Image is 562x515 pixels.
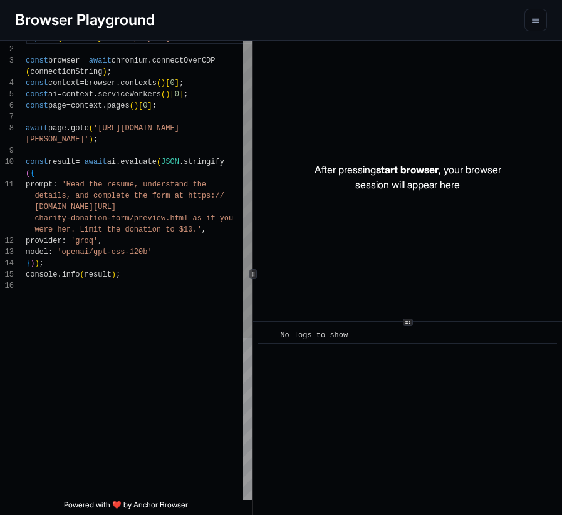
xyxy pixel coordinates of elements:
[85,158,107,166] span: await
[26,68,30,76] span: (
[147,56,152,65] span: .
[157,158,161,166] span: (
[161,158,179,166] span: JSON
[80,270,84,279] span: (
[120,79,157,88] span: contexts
[71,237,98,245] span: 'groq'
[48,124,66,133] span: page
[143,101,147,110] span: 0
[89,135,93,144] span: )
[26,56,48,65] span: const
[280,331,348,340] span: No logs to show
[315,162,501,192] p: After pressing , your browser session will appear here
[524,9,547,31] button: menu
[62,237,66,245] span: :
[62,180,206,189] span: 'Read the resume, understand the
[48,158,75,166] span: result
[30,68,102,76] span: connectionString
[26,79,48,88] span: const
[102,101,107,110] span: .
[48,248,53,257] span: :
[64,500,188,515] span: Powered with ❤️ by Anchor Browser
[48,56,80,65] span: browser
[152,101,157,110] span: ;
[116,158,120,166] span: .
[107,68,112,76] span: ;
[161,90,165,99] span: (
[34,225,201,234] span: were her. Limit the donation to $10.'
[161,79,165,88] span: )
[89,56,112,65] span: await
[170,90,174,99] span: [
[34,259,39,268] span: )
[85,79,116,88] span: browser
[26,259,30,268] span: }
[26,270,57,279] span: console
[34,203,116,212] span: [DOMAIN_NAME][URL]
[264,329,271,342] span: ​
[26,158,48,166] span: const
[26,248,48,257] span: model
[130,101,134,110] span: (
[26,124,48,133] span: await
[57,248,152,257] span: 'openai/gpt-oss-120b'
[175,79,179,88] span: ]
[80,56,84,65] span: =
[26,101,48,110] span: const
[157,79,161,88] span: (
[376,163,439,176] span: start browser
[15,9,155,31] h1: Browser Playground
[62,90,93,99] span: context
[116,79,120,88] span: .
[34,214,233,223] span: charity-donation-form/preview.html as if you
[112,56,148,65] span: chromium
[34,191,224,200] span: details, and complete the form at https://
[184,90,188,99] span: ;
[165,90,170,99] span: )
[26,90,48,99] span: const
[62,270,80,279] span: info
[112,270,116,279] span: )
[26,180,53,189] span: prompt
[93,124,179,133] span: '[URL][DOMAIN_NAME]
[134,101,138,110] span: )
[179,90,184,99] span: ]
[120,158,157,166] span: evaluate
[26,135,89,144] span: [PERSON_NAME]'
[53,180,57,189] span: :
[98,237,102,245] span: ,
[26,237,62,245] span: provider
[48,90,57,99] span: ai
[80,79,84,88] span: =
[102,68,107,76] span: )
[85,270,112,279] span: result
[66,124,71,133] span: .
[93,90,98,99] span: .
[93,135,98,144] span: ;
[48,101,66,110] span: page
[39,259,44,268] span: ;
[184,158,224,166] span: stringify
[71,101,102,110] span: context
[116,270,120,279] span: ;
[98,90,161,99] span: serviceWorkers
[66,101,71,110] span: =
[30,169,34,178] span: {
[89,124,93,133] span: (
[165,79,170,88] span: [
[107,158,116,166] span: ai
[152,56,216,65] span: connectOverCDP
[71,124,89,133] span: goto
[30,259,34,268] span: )
[107,101,130,110] span: pages
[57,90,61,99] span: =
[202,225,206,234] span: ,
[48,79,80,88] span: context
[138,101,143,110] span: [
[147,101,152,110] span: ]
[179,79,184,88] span: ;
[57,270,61,279] span: .
[175,90,179,99] span: 0
[75,158,80,166] span: =
[26,169,30,178] span: (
